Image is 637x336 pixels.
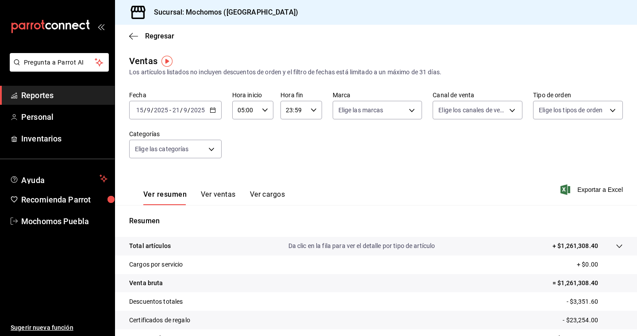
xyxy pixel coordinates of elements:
[153,107,169,114] input: ----
[567,297,623,306] p: - $3,351.60
[146,107,151,114] input: --
[21,111,107,123] span: Personal
[563,316,623,325] p: - $23,254.00
[183,107,188,114] input: --
[129,32,174,40] button: Regresar
[136,107,144,114] input: --
[161,56,173,67] img: Tooltip marker
[145,32,174,40] span: Regresar
[562,184,623,195] button: Exportar a Excel
[172,107,180,114] input: --
[21,194,107,206] span: Recomienda Parrot
[143,190,187,205] button: Ver resumen
[129,297,183,306] p: Descuentos totales
[129,316,190,325] p: Certificados de regalo
[11,323,107,332] span: Sugerir nueva función
[577,260,623,269] p: + $0.00
[143,190,285,205] div: navigation tabs
[180,107,183,114] span: /
[129,68,623,77] div: Los artículos listados no incluyen descuentos de orden y el filtro de fechas está limitado a un m...
[129,260,183,269] p: Cargos por servicio
[129,216,623,226] p: Resumen
[129,241,171,251] p: Total artículos
[21,89,107,101] span: Reportes
[135,145,189,153] span: Elige las categorías
[333,92,422,98] label: Marca
[539,106,602,115] span: Elige los tipos de orden
[147,7,298,18] h3: Sucursal: Mochomos ([GEOGRAPHIC_DATA])
[6,64,109,73] a: Pregunta a Parrot AI
[201,190,236,205] button: Ver ventas
[169,107,171,114] span: -
[438,106,506,115] span: Elige los canales de venta
[21,173,96,184] span: Ayuda
[553,241,598,251] p: + $1,261,308.40
[10,53,109,72] button: Pregunta a Parrot AI
[97,23,104,30] button: open_drawer_menu
[129,92,222,98] label: Fecha
[288,241,435,251] p: Da clic en la fila para ver el detalle por tipo de artículo
[280,92,322,98] label: Hora fin
[433,92,522,98] label: Canal de venta
[190,107,205,114] input: ----
[21,133,107,145] span: Inventarios
[338,106,384,115] span: Elige las marcas
[232,92,273,98] label: Hora inicio
[533,92,623,98] label: Tipo de orden
[250,190,285,205] button: Ver cargos
[129,131,222,137] label: Categorías
[129,279,163,288] p: Venta bruta
[21,215,107,227] span: Mochomos Puebla
[188,107,190,114] span: /
[24,58,95,67] span: Pregunta a Parrot AI
[144,107,146,114] span: /
[129,54,157,68] div: Ventas
[553,279,623,288] p: = $1,261,308.40
[151,107,153,114] span: /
